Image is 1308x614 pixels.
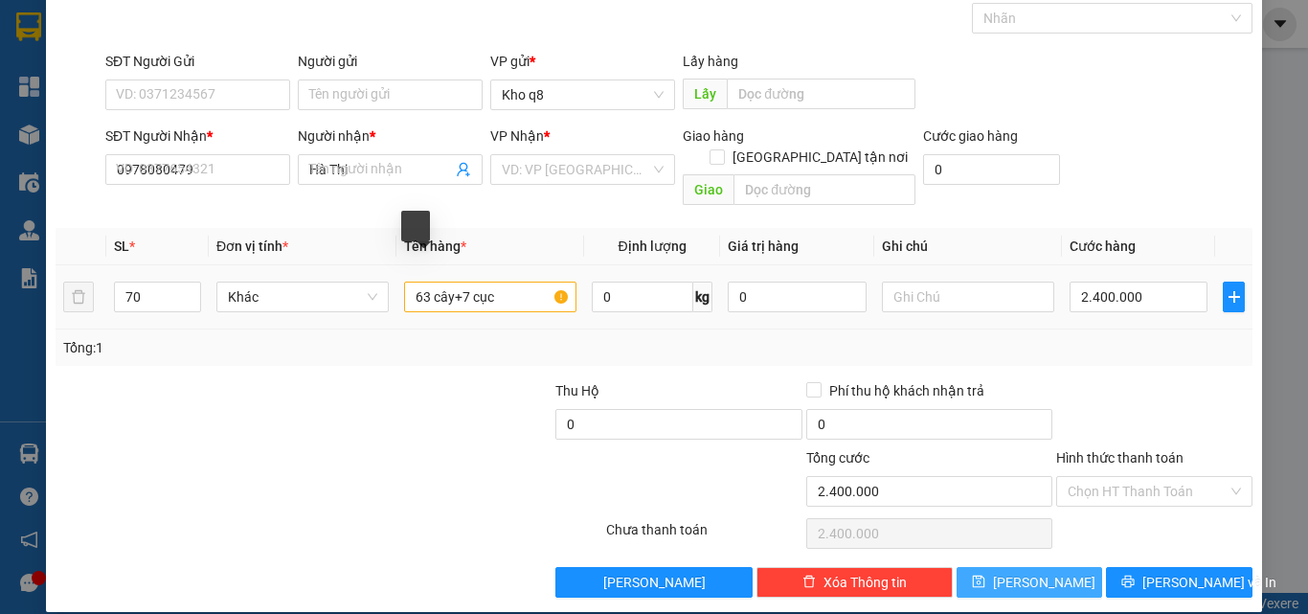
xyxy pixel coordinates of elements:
[972,575,985,590] span: save
[923,128,1018,144] label: Cước giao hàng
[1056,450,1184,466] label: Hình thức thanh toán
[490,51,675,72] div: VP gửi
[823,572,907,593] span: Xóa Thông tin
[822,380,992,401] span: Phí thu hộ khách nhận trả
[1070,239,1136,254] span: Cước hàng
[683,54,738,69] span: Lấy hàng
[404,282,576,312] input: VD: Bàn, Ghế
[802,575,816,590] span: delete
[555,567,752,598] button: [PERSON_NAME]
[1106,567,1252,598] button: printer[PERSON_NAME] và In
[683,174,733,205] span: Giao
[216,239,288,254] span: Đơn vị tính
[105,125,290,147] div: SĐT Người Nhận
[683,79,727,109] span: Lấy
[618,239,686,254] span: Định lượng
[993,572,1095,593] span: [PERSON_NAME]
[725,147,915,168] span: [GEOGRAPHIC_DATA] tận nơi
[1142,572,1276,593] span: [PERSON_NAME] và In
[404,239,466,254] span: Tên hàng
[456,162,471,177] span: user-add
[1224,289,1244,305] span: plus
[727,79,915,109] input: Dọc đường
[1121,575,1135,590] span: printer
[490,128,544,144] span: VP Nhận
[728,282,866,312] input: 0
[298,125,483,147] div: Người nhận
[923,154,1060,185] input: Cước giao hàng
[298,51,483,72] div: Người gửi
[63,337,507,358] div: Tổng: 1
[114,239,129,254] span: SL
[228,283,377,311] span: Khác
[105,51,290,72] div: SĐT Người Gửi
[882,282,1054,312] input: Ghi Chú
[693,282,712,312] span: kg
[555,383,599,398] span: Thu Hộ
[1223,282,1245,312] button: plus
[604,519,804,553] div: Chưa thanh toán
[502,80,664,109] span: Kho q8
[603,572,706,593] span: [PERSON_NAME]
[756,567,953,598] button: deleteXóa Thông tin
[733,174,915,205] input: Dọc đường
[63,282,94,312] button: delete
[957,567,1103,598] button: save[PERSON_NAME]
[874,228,1062,265] th: Ghi chú
[683,128,744,144] span: Giao hàng
[806,450,869,466] span: Tổng cước
[728,239,799,254] span: Giá trị hàng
